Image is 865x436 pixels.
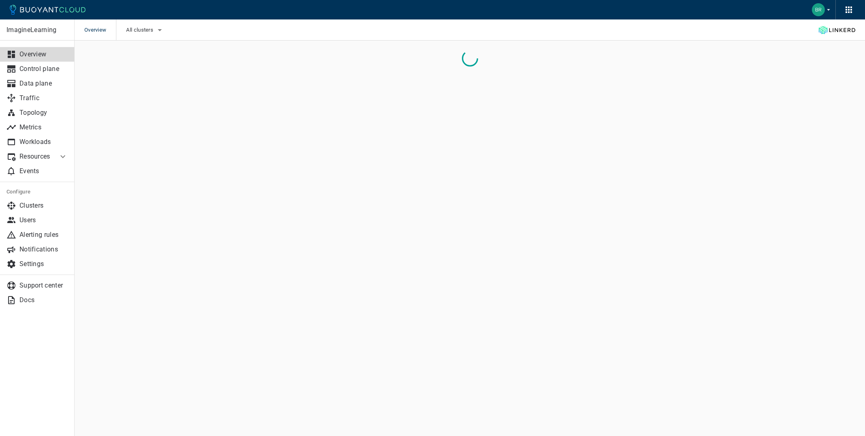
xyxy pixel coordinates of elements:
[126,27,155,33] span: All clusters
[19,281,68,290] p: Support center
[19,296,68,304] p: Docs
[19,123,68,131] p: Metrics
[19,109,68,117] p: Topology
[19,202,68,210] p: Clusters
[19,231,68,239] p: Alerting rules
[6,189,68,195] h5: Configure
[19,65,68,73] p: Control plane
[84,19,116,41] span: Overview
[19,167,68,175] p: Events
[19,94,68,102] p: Traffic
[19,79,68,88] p: Data plane
[6,26,67,34] p: ImagineLearning
[19,260,68,268] p: Settings
[19,245,68,253] p: Notifications
[19,152,52,161] p: Resources
[126,24,165,36] button: All clusters
[19,50,68,58] p: Overview
[812,3,825,16] img: Blake Romano
[19,138,68,146] p: Workloads
[19,216,68,224] p: Users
